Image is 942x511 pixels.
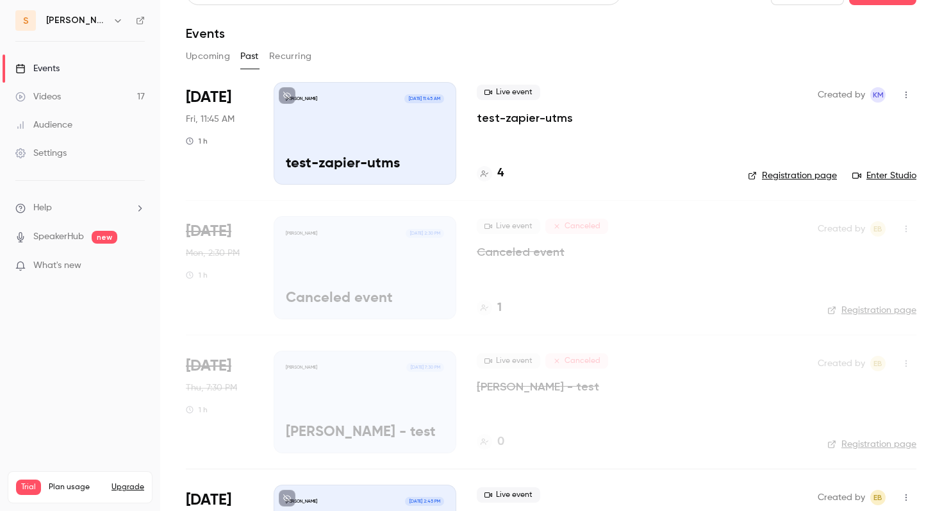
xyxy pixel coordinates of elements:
a: [PERSON_NAME] - test [477,379,599,394]
span: [DATE] 2:45 PM [405,497,443,506]
span: etienne bazin [870,490,886,505]
span: eb [873,221,882,237]
li: help-dropdown-opener [15,201,145,215]
span: Thu, 7:30 PM [186,381,237,394]
span: Mon, 2:30 PM [186,247,240,260]
span: Created by [818,87,865,103]
div: 1 h [186,405,208,415]
a: Enter Studio [852,169,916,182]
span: etienne bazin [870,221,886,237]
h6: [PERSON_NAME] [46,14,108,27]
span: Help [33,201,52,215]
div: Events [15,62,60,75]
a: 0 [477,433,504,451]
a: Registration page [748,169,837,182]
span: [DATE] 2:30 PM [406,229,443,238]
span: new [92,231,117,244]
a: Registration page [827,438,916,451]
span: [DATE] [186,356,231,376]
span: [DATE] [186,221,231,242]
div: Settings [15,147,67,160]
span: KM [873,87,884,103]
span: Karim Matrah [870,87,886,103]
div: Audience [15,119,72,131]
span: [DATE] [186,490,231,510]
div: Sep 1 Mon, 2:30 PM (Europe/Paris) [186,216,253,319]
h4: 1 [497,299,502,317]
span: Created by [818,490,865,505]
div: 1 h [186,270,208,280]
h4: 4 [497,165,504,182]
span: Created by [818,221,865,237]
a: [PERSON_NAME][DATE] 7:30 PM[PERSON_NAME] - test [274,351,456,453]
span: eb [873,490,882,505]
p: [PERSON_NAME] [286,364,317,371]
span: Created by [818,356,865,371]
button: Past [240,46,259,67]
iframe: Noticeable Trigger [129,260,145,272]
a: Canceled event [477,244,565,260]
span: Canceled [545,219,608,234]
a: [PERSON_NAME][DATE] 2:30 PMCanceled event [274,216,456,319]
span: [DATE] 11:45 AM [404,94,443,103]
a: Registration page [827,304,916,317]
div: 1 h [186,136,208,146]
p: [PERSON_NAME] [286,498,317,505]
span: Live event [477,353,540,369]
p: [PERSON_NAME] - test [286,424,444,441]
span: [DATE] 7:30 PM [406,363,443,372]
span: [DATE] [186,87,231,108]
span: What's new [33,259,81,272]
h4: 0 [497,433,504,451]
span: Live event [477,219,540,234]
button: Upgrade [112,482,144,492]
div: Aug 28 Thu, 7:30 PM (Europe/Paris) [186,351,253,453]
a: [PERSON_NAME][DATE] 11:45 AMtest-zapier-utms [274,82,456,185]
p: [PERSON_NAME] [286,230,317,237]
span: s [23,14,29,28]
p: Canceled event [286,290,444,307]
span: Canceled [545,353,608,369]
button: Recurring [269,46,312,67]
button: Upcoming [186,46,230,67]
a: SpeakerHub [33,230,84,244]
h1: Events [186,26,225,41]
span: eb [873,356,882,371]
div: Videos [15,90,61,103]
a: 4 [477,165,504,182]
span: etienne bazin [870,356,886,371]
a: test-zapier-utms [477,110,573,126]
span: Live event [477,85,540,100]
div: Sep 5 Fri, 11:45 AM (Europe/Paris) [186,82,253,185]
p: [PERSON_NAME] [286,96,317,102]
span: Trial [16,480,41,495]
span: Plan usage [49,482,104,492]
span: Fri, 11:45 AM [186,113,235,126]
a: 1 [477,299,502,317]
span: Live event [477,487,540,503]
p: test-zapier-utms [286,156,444,172]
